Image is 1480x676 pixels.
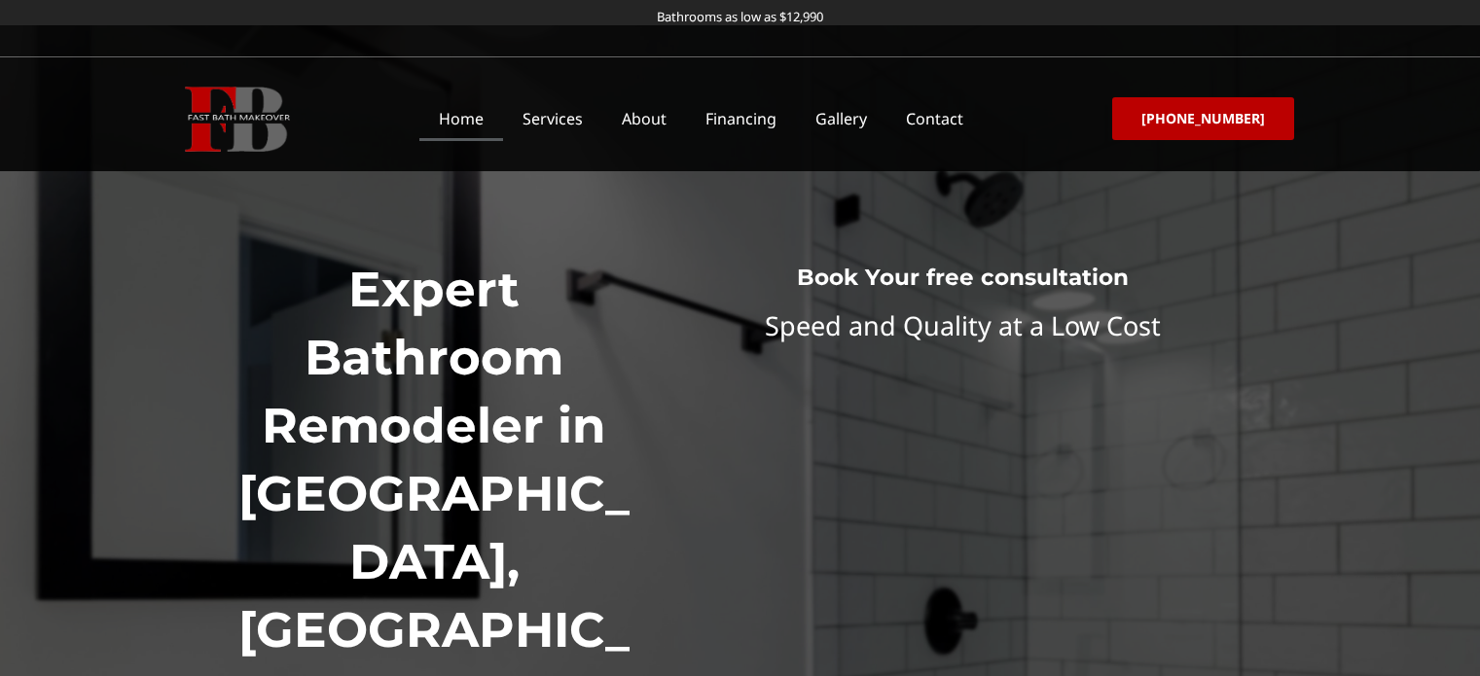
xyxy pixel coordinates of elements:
[796,96,886,141] a: Gallery
[1112,97,1294,140] a: [PHONE_NUMBER]
[419,96,503,141] a: Home
[765,307,1161,343] span: Speed and Quality at a Low Cost
[185,87,290,152] img: Fast Bath Makeover icon
[669,264,1255,293] h3: Book Your free consultation
[1141,112,1265,125] span: [PHONE_NUMBER]
[886,96,983,141] a: Contact
[503,96,602,141] a: Services
[602,96,686,141] a: About
[686,96,796,141] a: Financing
[642,273,1282,419] iframe: Website Form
